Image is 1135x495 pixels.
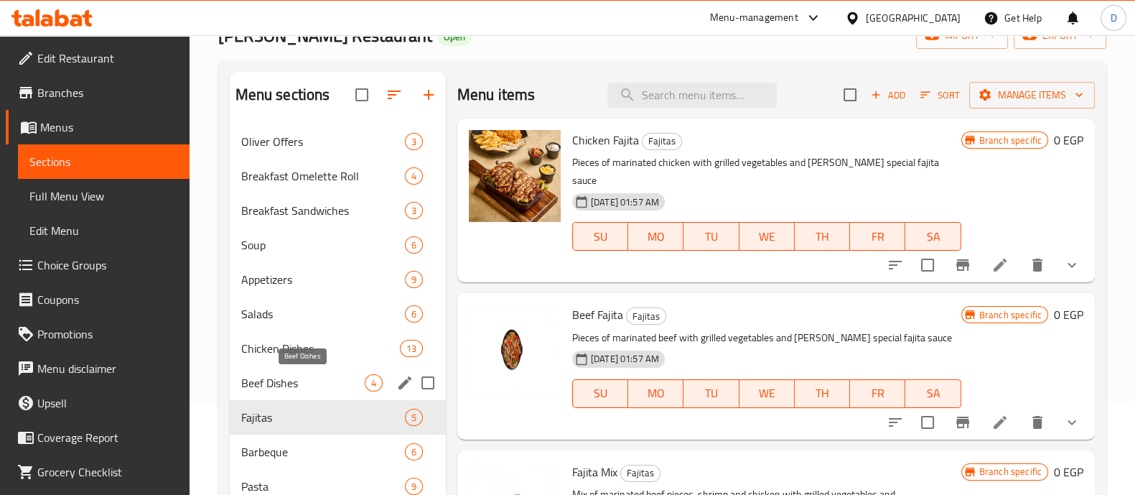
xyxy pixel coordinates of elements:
[405,202,423,219] div: items
[241,374,365,392] span: Beef Dishes
[406,307,422,321] span: 6
[572,329,961,347] p: Pieces of marinated beef with grilled vegetables and [PERSON_NAME] special fajita sauce
[878,248,912,282] button: sort-choices
[920,87,960,103] span: Sort
[683,222,739,251] button: TU
[1054,130,1083,150] h6: 0 EGP
[6,351,190,386] a: Menu disclaimer
[945,405,980,440] button: Branch-specific-item
[850,379,905,408] button: FR
[241,409,405,426] div: Fajitas
[394,372,416,394] button: edit
[1054,462,1083,482] h6: 0 EGP
[917,84,963,106] button: Sort
[230,435,446,469] div: Barbeque6
[1063,256,1080,274] svg: Show Choices
[411,78,446,112] button: Add section
[230,159,446,193] div: Breakfast Omelette Roll4
[347,80,377,110] span: Select all sections
[37,291,178,308] span: Coupons
[634,383,678,404] span: MO
[928,27,996,45] span: import
[18,179,190,213] a: Full Menu View
[585,352,665,366] span: [DATE] 01:57 AM
[905,222,961,251] button: SA
[40,119,178,136] span: Menus
[905,379,961,408] button: SA
[911,383,955,404] span: SA
[912,250,943,280] span: Select to update
[973,465,1047,478] span: Branch specific
[6,317,190,351] a: Promotions
[6,248,190,282] a: Choice Groups
[1054,305,1083,325] h6: 0 EGP
[230,297,446,331] div: Salads6
[230,124,446,159] div: Oliver Offers3
[438,31,471,43] span: Open
[241,443,405,461] span: Barbeque
[973,308,1047,322] span: Branch specific
[241,167,405,185] div: Breakfast Omelette Roll
[572,154,961,190] p: Pieces of marinated chicken with grilled vegetables and [PERSON_NAME] special fajita sauce
[235,84,330,106] h2: Menu sections
[406,273,422,287] span: 9
[739,379,795,408] button: WE
[572,461,617,483] span: Fajita Mix
[800,226,844,247] span: TH
[878,405,912,440] button: sort-choices
[579,226,622,247] span: SU
[29,222,178,239] span: Edit Menu
[401,342,422,356] span: 13
[572,222,628,251] button: SU
[230,228,446,262] div: Soup6
[18,213,190,248] a: Edit Menu
[37,394,178,412] span: Upsell
[800,383,844,404] span: TH
[241,202,405,219] span: Breakfast Sandwiches
[795,222,850,251] button: TH
[241,340,400,357] div: Chicken Dishes
[241,236,405,254] span: Soup
[585,195,665,209] span: [DATE] 01:57 AM
[911,84,969,106] span: Sort items
[365,374,383,392] div: items
[6,386,190,420] a: Upsell
[1063,414,1080,431] svg: Show Choices
[241,271,405,288] span: Appetizers
[6,110,190,144] a: Menus
[1025,27,1095,45] span: export
[865,84,911,106] button: Add
[991,256,1009,274] a: Edit menu item
[911,226,955,247] span: SA
[850,222,905,251] button: FR
[377,78,411,112] span: Sort sections
[469,130,561,222] img: Chicken Fajita
[230,193,446,228] div: Breakfast Sandwiches3
[683,379,739,408] button: TU
[438,29,471,46] div: Open
[6,282,190,317] a: Coupons
[626,307,666,325] div: Fajitas
[689,226,733,247] span: TU
[621,465,660,481] span: Fajitas
[1020,248,1055,282] button: delete
[18,144,190,179] a: Sections
[981,86,1083,104] span: Manage items
[620,465,660,482] div: Fajitas
[1055,405,1089,440] button: show more
[405,236,423,254] div: items
[365,376,382,390] span: 4
[6,455,190,489] a: Grocery Checklist
[406,170,422,183] span: 4
[405,167,423,185] div: items
[572,129,639,151] span: Chicken Fajita
[866,10,961,26] div: [GEOGRAPHIC_DATA]
[29,188,178,205] span: Full Menu View
[405,305,423,323] div: items
[856,383,900,404] span: FR
[643,133,681,149] span: Fajitas
[405,478,423,495] div: items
